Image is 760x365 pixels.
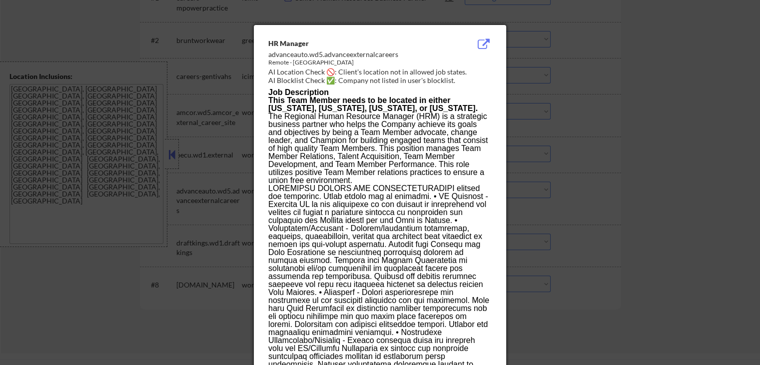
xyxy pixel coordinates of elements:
[268,49,441,59] div: advanceauto.wd5.advanceexternalcareers
[268,67,496,77] div: AI Location Check 🚫: Client's location not in allowed job states.
[268,96,478,112] b: This Team Member needs to be located in either [US_STATE], [US_STATE], [US_STATE], or [US_STATE].
[268,88,329,96] b: Job Description
[268,112,491,184] p: The Regional Human Resource Manager (HRM) is a strategic business partner who helps the Company a...
[268,58,441,67] div: Remote - [GEOGRAPHIC_DATA]
[268,38,441,48] div: HR Manager
[268,75,496,85] div: AI Blocklist Check ✅: Company not listed in user's blocklist.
